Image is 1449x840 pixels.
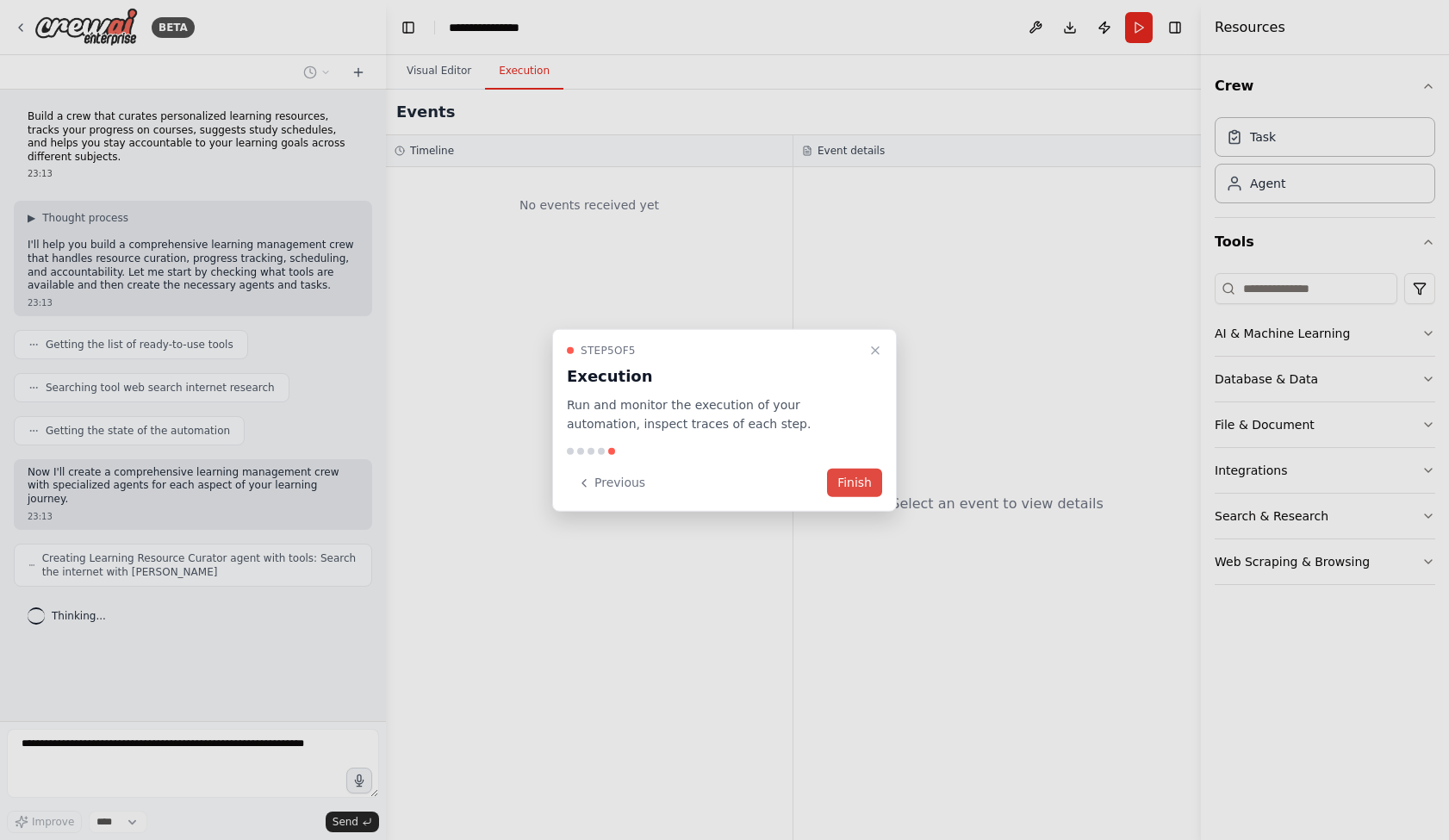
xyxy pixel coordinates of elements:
button: Previous [567,469,656,497]
button: Close walkthrough [865,339,886,360]
p: Run and monitor the execution of your automation, inspect traces of each step. [567,395,861,434]
button: Hide left sidebar [396,16,420,40]
button: Finish [827,469,882,497]
span: Step 5 of 5 [581,343,636,357]
h3: Execution [567,364,861,388]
